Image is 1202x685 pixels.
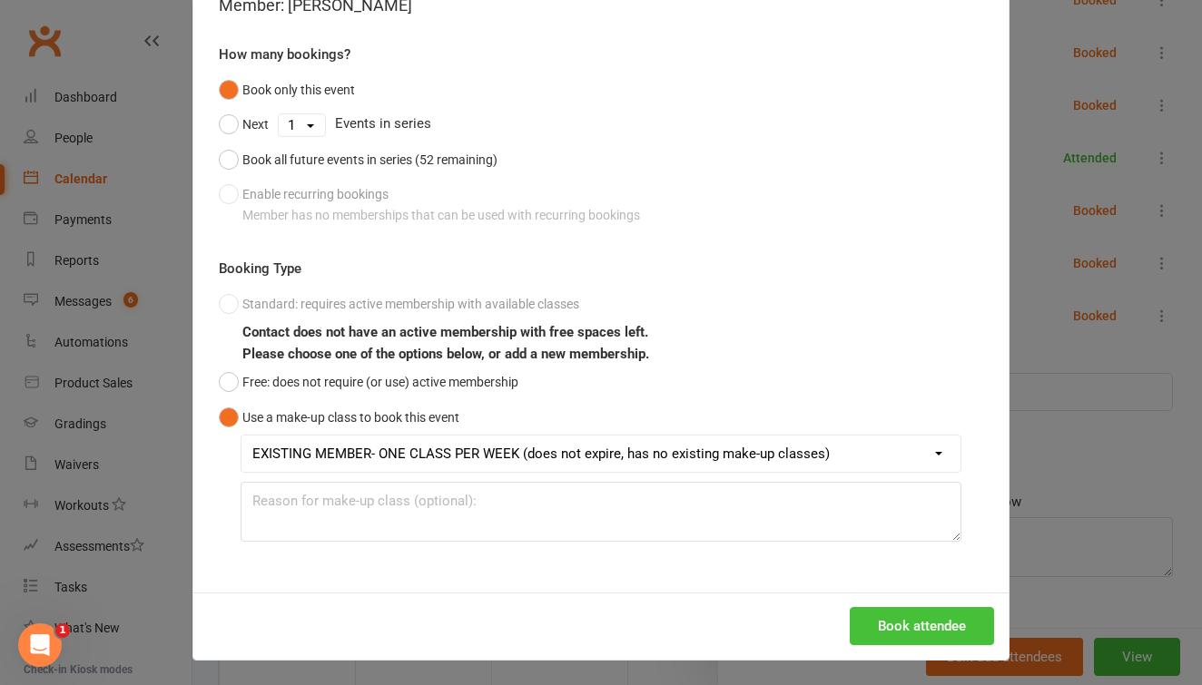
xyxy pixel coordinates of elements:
[219,44,350,65] label: How many bookings?
[219,365,518,399] button: Free: does not require (or use) active membership
[219,258,301,279] label: Booking Type
[219,107,269,142] button: Next
[242,150,498,170] div: Book all future events in series (52 remaining)
[242,346,649,362] b: Please choose one of the options below, or add a new membership.
[219,142,498,177] button: Book all future events in series (52 remaining)
[219,73,355,107] button: Book only this event
[55,623,70,638] span: 1
[242,324,648,340] b: Contact does not have an active membership with free spaces left.
[219,400,459,435] button: Use a make-up class to book this event
[219,107,983,142] div: Events in series
[18,623,62,667] iframe: Intercom live chat
[850,607,994,645] button: Book attendee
